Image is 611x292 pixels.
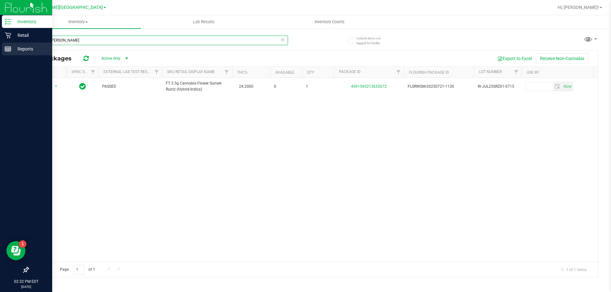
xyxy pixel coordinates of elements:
a: Sync Status [72,70,96,74]
a: Inventory [15,15,141,29]
iframe: Resource center unread badge [19,240,26,248]
inline-svg: Retail [5,32,11,38]
a: Filter [393,67,404,78]
button: Receive Non-Cannabis [536,53,588,64]
span: 1 - 1 of 1 items [556,265,592,274]
span: In Sync [79,82,86,91]
span: [PERSON_NAME][GEOGRAPHIC_DATA] [24,5,103,10]
span: Clear [280,36,285,44]
span: 1 [306,84,330,90]
span: FLSRWGM-20250721-1130 [408,84,470,90]
span: W-JUL25SRZ01-0715 [478,84,518,90]
a: Lab Results [141,15,267,29]
a: Package ID [339,70,361,74]
a: THC% [237,70,248,75]
inline-svg: Inventory [5,18,11,25]
span: Page of 1 [54,265,100,275]
span: Include items not tagged for facility [356,36,388,45]
a: Filter [511,67,522,78]
span: 0 [274,84,298,90]
a: Filter [151,67,162,78]
a: 4591543213632672 [351,84,387,89]
a: Filter [221,67,232,78]
a: External Lab Test Result [103,70,153,74]
a: Filter [88,67,98,78]
p: Reports [11,45,49,53]
span: select [562,82,572,91]
span: Inventory Counts [306,19,353,25]
span: Inventory [15,19,141,25]
span: Hi, [PERSON_NAME]! [558,5,599,10]
input: 1 [73,265,84,275]
span: select [553,82,562,91]
a: Use By [527,70,539,75]
a: Flourish Package ID [409,70,449,75]
iframe: Resource center [6,241,25,260]
a: Available [275,70,294,75]
p: [DATE] [3,284,49,289]
span: FT 3.5g Cannabis Flower Sunset Runtz (Hybrid-Indica) [166,80,228,92]
p: Inventory [11,18,49,25]
span: Set Current date [562,82,573,91]
a: Sku Retail Display Name [167,70,215,74]
a: Lot Number [479,70,502,74]
span: Lab Results [185,19,223,25]
a: Inventory Counts [267,15,392,29]
span: select [52,82,60,91]
span: PASSED [102,84,158,90]
p: 02:32 PM EDT [3,279,49,284]
span: 24.2000 [236,82,256,91]
a: Qty [307,70,314,75]
inline-svg: Reports [5,46,11,52]
span: All Packages [33,55,78,62]
button: Export to Excel [493,53,536,64]
p: Retail [11,31,49,39]
input: Search Package ID, Item Name, SKU, Lot or Part Number... [28,36,288,45]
